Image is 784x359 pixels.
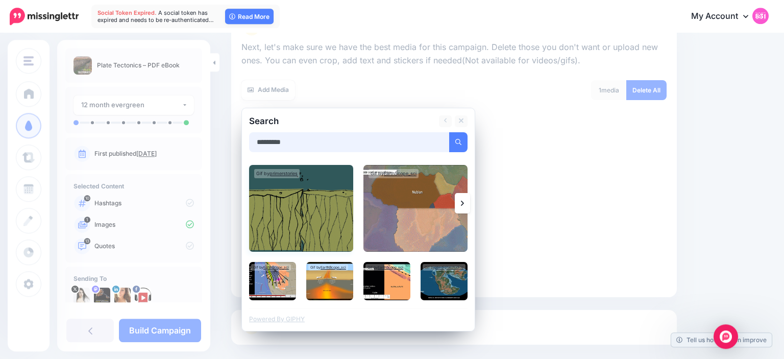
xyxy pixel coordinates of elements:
[94,149,194,158] p: First published
[241,41,667,67] p: Next, let's make sure we have the best media for this campaign. Delete those you don't want or up...
[369,169,419,178] div: Gif by
[308,264,348,271] div: Gif by
[249,262,296,300] img: Pacific Northwest Yellowstone GIF by EarthScope Consortium
[591,80,627,100] div: media
[94,220,194,229] p: Images
[241,80,295,100] a: Add Media
[599,86,601,94] span: 1
[306,262,353,300] img: GIF by EarthScope Consortium
[97,60,180,70] p: Plate Tectonics – PDF eBook
[73,95,194,115] button: 12 month evergreen
[94,288,110,304] img: 802740b3fb02512f-84599.jpg
[714,324,738,349] div: Open Intercom Messenger
[94,199,194,208] p: Hashtags
[254,169,300,178] div: Gif by
[241,36,667,289] div: Select Media
[84,195,90,201] span: 10
[23,56,34,65] img: menu.png
[423,264,465,271] div: Gif by
[681,4,769,29] a: My Account
[365,264,405,271] div: Gif by
[626,80,667,100] a: Delete All
[84,217,90,223] span: 1
[84,238,90,244] span: 13
[421,262,468,300] img: Climate Change Earth GIF by PBS Digital Studios
[241,318,667,345] a: Select Quotes
[97,9,157,16] span: Social Token Expired.
[363,262,410,300] img: Subduction Zone Tectonics GIF by EarthScope Consortium
[263,265,289,270] a: EarthScope_sci
[97,9,214,23] span: A social token has expired and needs to be re-authenticated…
[249,315,305,323] a: Powered By GIPHY
[249,165,353,252] img: Fault Line Stories GIF by Primer
[73,288,90,304] img: tSvj_Osu-58146.jpg
[81,99,182,111] div: 12 month evergreen
[10,8,79,25] img: Missinglettr
[73,275,194,282] h4: Sending To
[73,56,92,75] img: 2a25d9823f55d532bc4f7dcda2934a70_thumb.jpg
[136,150,157,157] a: [DATE]
[114,288,131,304] img: 1537218439639-55706.png
[384,171,416,176] a: EarthScope_sci
[94,242,194,251] p: Quotes
[249,117,279,126] h2: Search
[73,182,194,190] h4: Selected Content
[363,165,468,252] img: Tectonic Plate Africa GIF by EarthScope Consortium
[135,288,151,304] img: 307443043_482319977280263_5046162966333289374_n-bsa149661.png
[251,264,291,271] div: Gif by
[321,265,346,270] a: EarthScope_sci
[435,265,463,270] a: pbsdigitalstudios
[671,333,772,347] a: Tell us how we can improve
[269,171,298,176] a: primerstories
[225,9,274,24] a: Read More
[378,265,403,270] a: EarthScope_sci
